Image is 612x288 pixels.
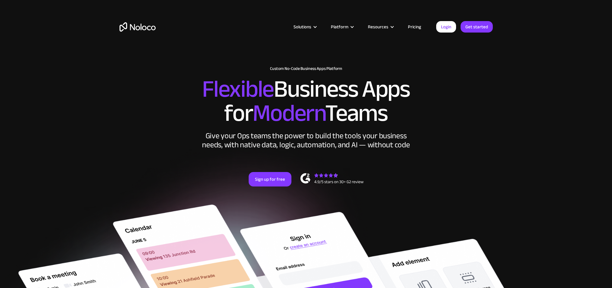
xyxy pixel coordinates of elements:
a: Pricing [400,23,429,31]
div: Platform [331,23,348,31]
h1: Custom No-Code Business Apps Platform [120,66,493,71]
div: Solutions [294,23,311,31]
span: Flexible [202,67,274,111]
a: Sign up for free [249,172,291,186]
a: Get started [461,21,493,33]
span: Modern [253,91,325,136]
h2: Business Apps for Teams [120,77,493,125]
div: Solutions [286,23,323,31]
div: Platform [323,23,360,31]
a: Login [436,21,456,33]
a: home [120,22,156,32]
div: Resources [360,23,400,31]
div: Resources [368,23,388,31]
div: Give your Ops teams the power to build the tools your business needs, with native data, logic, au... [201,131,412,149]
